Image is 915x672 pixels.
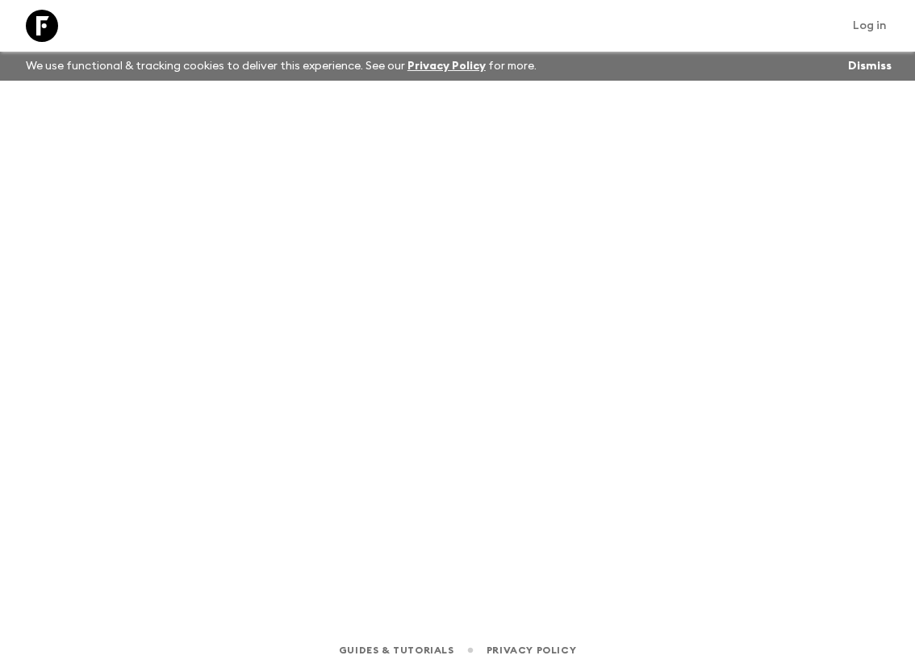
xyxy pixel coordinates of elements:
a: Privacy Policy [407,61,486,72]
a: Log in [844,15,896,37]
a: Privacy Policy [487,641,576,659]
p: We use functional & tracking cookies to deliver this experience. See our for more. [19,52,543,81]
button: Dismiss [844,55,896,77]
a: Guides & Tutorials [339,641,454,659]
